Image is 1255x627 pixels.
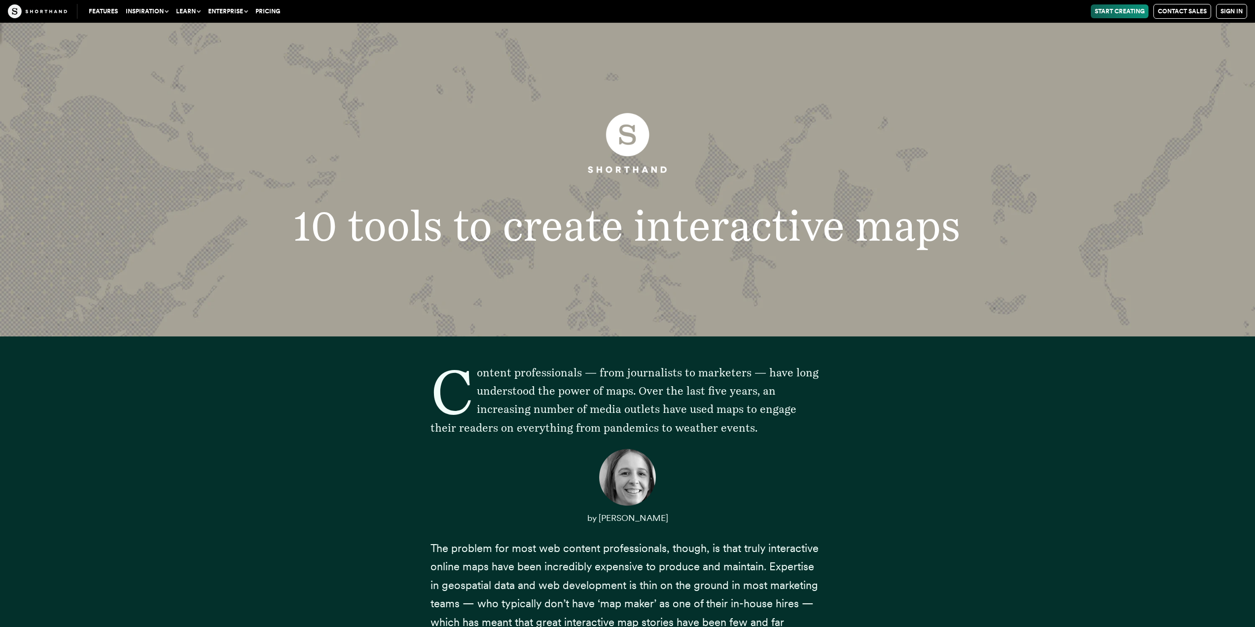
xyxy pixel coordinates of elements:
a: Start Creating [1091,4,1148,18]
button: Enterprise [204,4,251,18]
img: The Craft [8,4,67,18]
a: Sign in [1216,4,1247,19]
span: Content professionals — from journalists to marketers — have long understood the power of maps. O... [430,366,819,434]
a: Contact Sales [1153,4,1211,19]
button: Inspiration [122,4,172,18]
p: by [PERSON_NAME] [430,508,825,527]
a: Features [85,4,122,18]
a: Pricing [251,4,284,18]
button: Learn [172,4,204,18]
h1: 10 tools to create interactive maps [266,205,989,247]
